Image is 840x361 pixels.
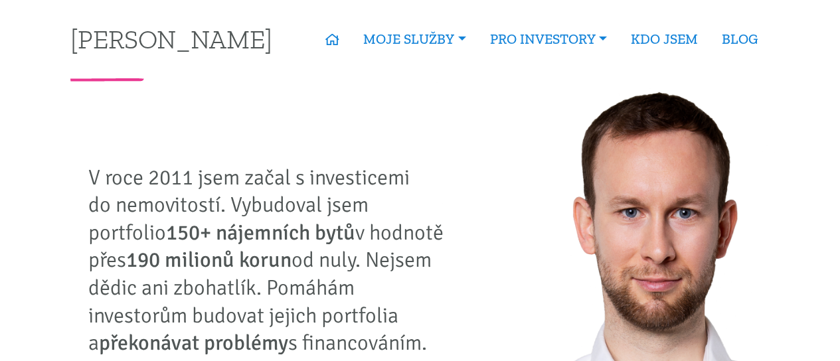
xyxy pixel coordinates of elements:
p: V roce 2011 jsem začal s investicemi do nemovitostí. Vybudoval jsem portfolio v hodnotě přes od n... [88,164,454,357]
a: MOJE SLUŽBY [351,24,477,54]
a: KDO JSEM [619,24,710,54]
a: [PERSON_NAME] [70,26,272,52]
a: BLOG [710,24,770,54]
strong: 190 milionů korun [126,247,292,273]
a: PRO INVESTORY [478,24,619,54]
strong: 150+ nájemních bytů [166,220,355,246]
strong: překonávat problémy [99,330,288,356]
